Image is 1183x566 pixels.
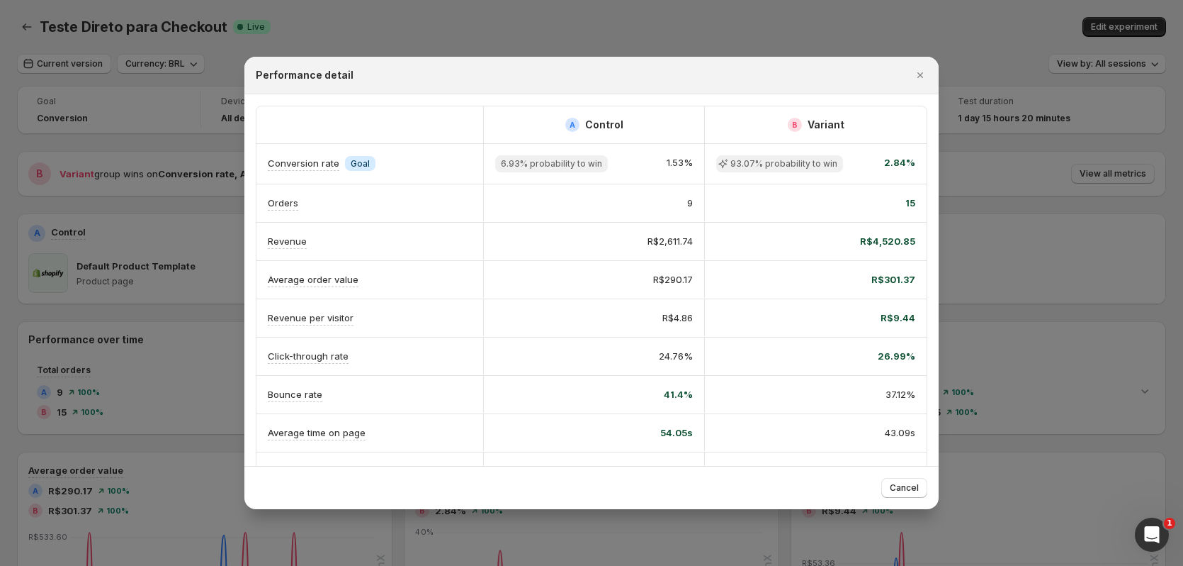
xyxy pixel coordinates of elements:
p: Average order value [268,272,358,287]
h2: B [792,121,798,129]
span: R$290.17 [653,272,693,287]
span: 93.07% probability to win [730,158,837,170]
span: R$2,611.74 [647,234,693,248]
span: 15 [905,196,915,210]
span: R$301.37 [871,272,915,287]
h2: Variant [808,118,844,132]
span: 1.53% [667,155,693,172]
h2: Control [585,118,623,132]
p: Add to cart [268,464,317,478]
span: R$4.86 [662,311,693,325]
span: 37.12% [885,387,915,401]
span: 9 [687,196,693,210]
span: 1 [1164,518,1175,529]
button: Close [910,65,930,85]
span: 26.99% [878,349,915,363]
p: Revenue [268,234,307,248]
iframe: Intercom live chat [1135,518,1169,552]
h2: Performance detail [256,68,353,82]
p: Bounce rate [268,387,322,401]
span: 6.93% probability to win [501,158,602,170]
p: Orders [268,196,298,210]
h2: A [570,121,575,129]
span: 24.76% [659,349,693,363]
span: Goal [351,158,370,170]
span: R$9.44 [881,311,915,325]
span: Cancel [890,482,919,494]
p: Revenue per visitor [268,311,353,325]
span: R$4,520.85 [860,234,915,248]
span: 43.09s [885,426,915,440]
p: Conversion rate [268,156,339,170]
span: 84 [902,464,915,478]
span: 2.84% [884,155,915,172]
p: Average time on page [268,426,366,440]
span: 54.05s [660,426,693,440]
span: 43 [681,464,693,478]
span: 41.4% [664,387,693,401]
p: Click-through rate [268,349,349,363]
button: Cancel [881,478,927,498]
